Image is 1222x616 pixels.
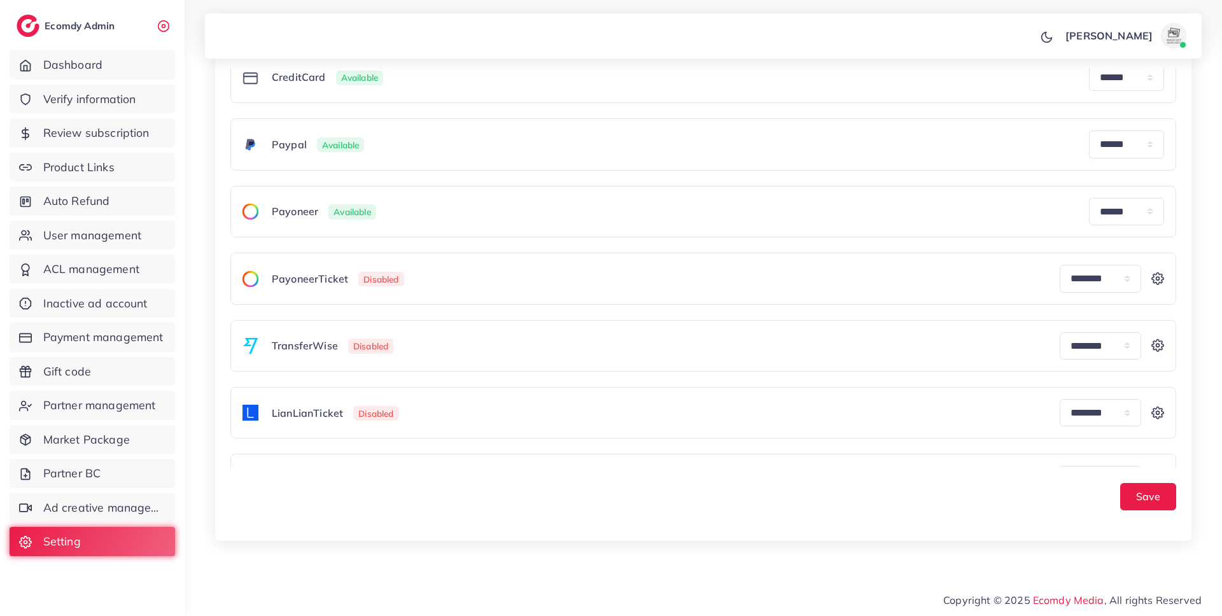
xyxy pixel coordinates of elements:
h6: Payoneer [272,204,376,219]
span: Available [336,71,383,85]
img: logo [17,15,39,37]
img: avatar [1161,23,1186,48]
span: ACL management [43,261,139,277]
img: payment [242,204,258,220]
h6: CreditCard [272,69,383,85]
span: Setting [43,533,81,550]
span: User management [43,227,141,244]
span: Disabled [348,339,393,353]
a: Inactive ad account [10,289,175,318]
button: Save [1120,483,1176,510]
h6: PayoneerTicket [272,271,404,286]
span: Review subscription [43,125,150,141]
a: Partner management [10,391,175,420]
a: Gift code [10,357,175,386]
span: , All rights Reserved [1104,592,1202,608]
a: Verify information [10,85,175,114]
a: User management [10,221,175,250]
span: Available [328,204,376,219]
a: Ad creative management [10,493,175,522]
a: Auto Refund [10,186,175,216]
span: Partner management [43,397,156,414]
a: Review subscription [10,118,175,148]
span: Auto Refund [43,193,110,209]
span: Verify information [43,91,136,108]
span: Payment management [43,329,164,346]
span: Disabled [358,272,404,286]
img: payment [242,405,258,421]
span: Market Package [43,431,130,448]
a: Ecomdy Media [1033,594,1104,606]
a: Partner BC [10,459,175,488]
a: Dashboard [10,50,175,80]
a: ACL management [10,255,175,284]
a: Market Package [10,425,175,454]
span: Save [1136,490,1160,503]
a: Payment management [10,323,175,352]
span: Inactive ad account [43,295,148,312]
img: payment [242,338,258,354]
span: Disabled [353,406,398,421]
span: Gift code [43,363,91,380]
h2: Ecomdy Admin [45,20,118,32]
span: Partner BC [43,465,101,482]
span: Ad creative management [43,500,165,516]
img: payment [242,271,258,287]
a: Setting [10,527,175,556]
span: Copyright © 2025 [943,592,1202,608]
h6: LianLianTicket [272,405,399,421]
h6: Paypal [272,137,364,152]
span: Available [317,137,364,152]
p: [PERSON_NAME] [1065,28,1153,43]
img: payment [242,72,258,85]
span: Dashboard [43,57,102,73]
a: Product Links [10,153,175,182]
img: payment [242,137,258,153]
h6: TransferWise [272,338,393,353]
span: Product Links [43,159,115,176]
a: logoEcomdy Admin [17,15,118,37]
a: [PERSON_NAME]avatar [1058,23,1191,48]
